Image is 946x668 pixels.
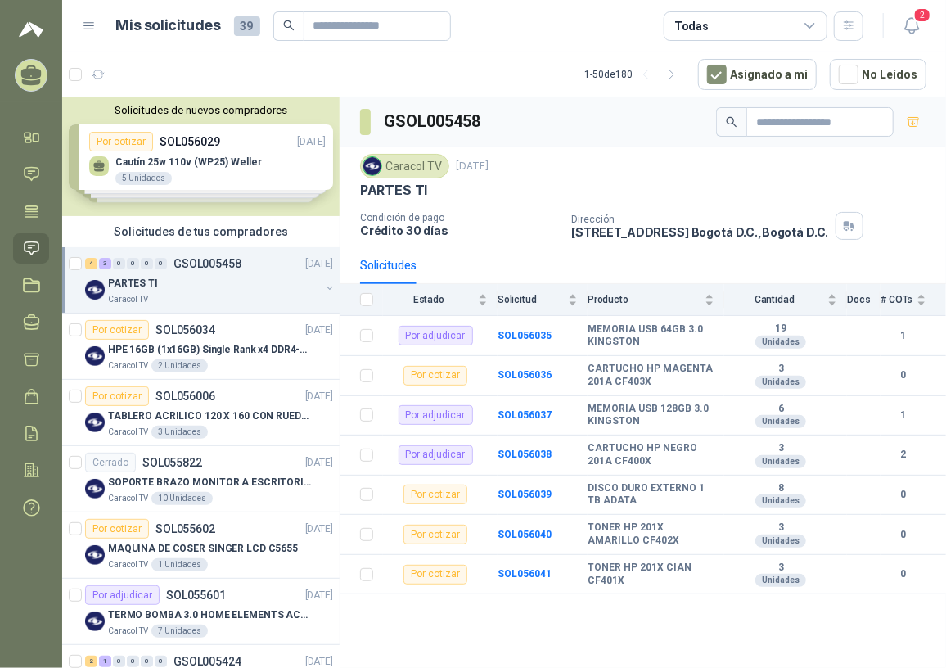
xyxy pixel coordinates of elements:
a: SOL056039 [498,489,552,500]
p: Caracol TV [108,558,148,571]
span: Cantidad [724,294,824,305]
div: Por adjudicar [399,405,473,425]
b: 2 [881,447,926,463]
div: 0 [141,656,153,667]
p: [DATE] [305,389,333,404]
p: GSOL005424 [173,656,241,667]
b: DISCO DURO EXTERNO 1 TB ADATA [588,482,714,508]
th: Cantidad [724,284,847,316]
th: Estado [383,284,498,316]
div: Todas [674,17,709,35]
div: Unidades [755,494,806,508]
h1: Mis solicitudes [116,14,221,38]
button: Solicitudes de nuevos compradores [69,104,333,116]
p: Crédito 30 días [360,223,558,237]
p: Caracol TV [108,625,148,638]
div: Por adjudicar [85,585,160,605]
div: 0 [127,656,139,667]
p: TERMO BOMBA 3.0 HOME ELEMENTS ACERO INOX [108,607,312,623]
div: Unidades [755,455,806,468]
span: 39 [234,16,260,36]
div: Solicitudes [360,256,417,274]
a: Por adjudicarSOL055601[DATE] Company LogoTERMO BOMBA 3.0 HOME ELEMENTS ACERO INOXCaracol TV7 Unid... [62,579,340,645]
div: Por cotizar [85,320,149,340]
b: 3 [724,521,837,535]
div: 0 [155,656,167,667]
p: [DATE] [456,159,489,174]
a: SOL056036 [498,369,552,381]
div: 0 [155,258,167,269]
b: CARTUCHO HP MAGENTA 201A CF403X [588,363,714,388]
a: Por cotizarSOL056006[DATE] Company LogoTABLERO ACRILICO 120 X 160 CON RUEDASCaracol TV3 Unidades [62,380,340,446]
th: Producto [588,284,724,316]
div: Solicitudes de tus compradores [62,216,340,247]
p: [DATE] [305,588,333,603]
p: SOL055822 [142,457,202,468]
p: [DATE] [305,455,333,471]
img: Company Logo [85,479,105,499]
h3: GSOL005458 [384,109,483,134]
b: 6 [724,403,837,416]
span: 2 [913,7,931,23]
div: 0 [113,258,125,269]
div: 4 [85,258,97,269]
img: Company Logo [85,612,105,631]
div: 10 Unidades [151,492,213,505]
div: Por cotizar [403,565,467,584]
p: GSOL005458 [173,258,241,269]
div: 1 - 50 de 180 [584,61,685,88]
img: Company Logo [85,346,105,366]
p: MAQUINA DE COSER SINGER LCD C5655 [108,541,298,557]
p: TABLERO ACRILICO 120 X 160 CON RUEDAS [108,408,312,424]
span: search [726,116,737,128]
div: Por adjudicar [399,445,473,465]
div: 2 Unidades [151,359,208,372]
b: 3 [724,442,837,455]
div: 7 Unidades [151,625,208,638]
img: Company Logo [85,545,105,565]
p: HPE 16GB (1x16GB) Single Rank x4 DDR4-2400 [108,342,312,358]
img: Company Logo [363,157,381,175]
a: 4 3 0 0 0 0 GSOL005458[DATE] Company LogoPARTES TICaracol TV [85,254,336,306]
span: Producto [588,294,701,305]
div: Por cotizar [85,386,149,406]
a: Por cotizarSOL056034[DATE] Company LogoHPE 16GB (1x16GB) Single Rank x4 DDR4-2400Caracol TV2 Unid... [62,314,340,380]
p: Caracol TV [108,492,148,505]
div: Por cotizar [403,366,467,386]
th: Docs [847,284,881,316]
span: Solicitud [498,294,565,305]
b: SOL056035 [498,330,552,341]
b: 0 [881,368,926,383]
a: Por cotizarSOL055602[DATE] Company LogoMAQUINA DE COSER SINGER LCD C5655Caracol TV1 Unidades [62,512,340,579]
div: Solicitudes de nuevos compradoresPor cotizarSOL056029[DATE] Cautín 25w 110v (WP25) Weller5 Unidad... [62,97,340,216]
div: Por adjudicar [399,326,473,345]
div: Por cotizar [85,519,149,539]
div: 0 [127,258,139,269]
p: [DATE] [305,521,333,537]
img: Logo peakr [19,20,43,39]
a: SOL056038 [498,449,552,460]
b: 1 [881,408,926,423]
button: Asignado a mi [698,59,817,90]
div: Cerrado [85,453,136,472]
b: SOL056037 [498,409,552,421]
p: SOL055601 [166,589,226,601]
div: 2 [85,656,97,667]
div: 0 [141,258,153,269]
b: SOL056040 [498,529,552,540]
p: [DATE] [305,256,333,272]
b: MEMORIA USB 128GB 3.0 KINGSTON [588,403,714,428]
b: 8 [724,482,837,495]
button: No Leídos [830,59,926,90]
b: 3 [724,363,837,376]
img: Company Logo [85,280,105,300]
p: PARTES TI [108,276,158,291]
a: SOL056041 [498,568,552,580]
p: Dirección [571,214,828,225]
img: Company Logo [85,413,105,432]
th: # COTs [881,284,946,316]
div: Unidades [755,415,806,428]
p: Caracol TV [108,426,148,439]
